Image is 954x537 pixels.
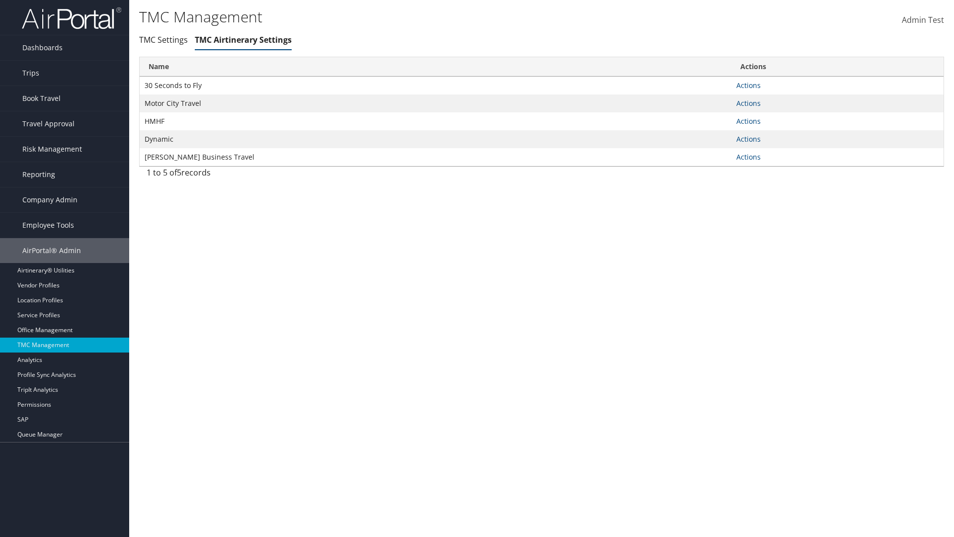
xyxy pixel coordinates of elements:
[140,148,731,166] td: [PERSON_NAME] Business Travel
[736,81,761,90] a: Actions
[139,6,676,27] h1: TMC Management
[22,61,39,86] span: Trips
[140,77,731,94] td: 30 Seconds to Fly
[140,130,731,148] td: Dynamic
[902,14,944,25] span: Admin Test
[22,35,63,60] span: Dashboards
[736,98,761,108] a: Actions
[195,34,292,45] a: TMC Airtinerary Settings
[177,167,181,178] span: 5
[22,213,74,238] span: Employee Tools
[22,162,55,187] span: Reporting
[731,57,944,77] th: Actions
[736,116,761,126] a: Actions
[736,134,761,144] a: Actions
[22,187,78,212] span: Company Admin
[22,238,81,263] span: AirPortal® Admin
[736,152,761,162] a: Actions
[902,5,944,36] a: Admin Test
[140,112,731,130] td: HMHF
[22,137,82,162] span: Risk Management
[147,167,333,183] div: 1 to 5 of records
[22,86,61,111] span: Book Travel
[140,94,731,112] td: Motor City Travel
[22,111,75,136] span: Travel Approval
[139,34,188,45] a: TMC Settings
[140,57,731,77] th: Name: activate to sort column ascending
[22,6,121,30] img: airportal-logo.png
